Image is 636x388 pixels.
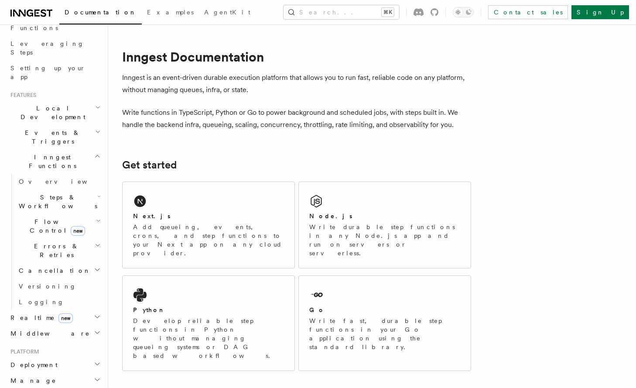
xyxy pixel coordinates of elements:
button: Toggle dark mode [453,7,474,17]
a: Sign Up [571,5,629,19]
span: Leveraging Steps [10,40,84,56]
span: Versioning [19,283,76,290]
span: Overview [19,178,109,185]
span: Logging [19,299,64,306]
span: new [71,226,85,236]
p: Write fast, durable step functions in your Go application using the standard library. [309,316,460,351]
a: Node.jsWrite durable step functions in any Node.js app and run on servers or serverless. [298,182,471,268]
p: Write durable step functions in any Node.js app and run on servers or serverless. [309,223,460,258]
span: Events & Triggers [7,128,95,146]
h2: Go [309,306,325,314]
span: Documentation [65,9,137,16]
a: Get started [122,159,177,171]
button: Events & Triggers [7,125,103,149]
a: Logging [15,294,103,310]
span: Setting up your app [10,65,85,80]
button: Cancellation [15,263,103,278]
h2: Python [133,306,165,314]
button: Deployment [7,357,103,373]
a: Examples [142,3,199,24]
span: Manage [7,376,56,385]
span: new [58,313,73,323]
span: Cancellation [15,266,91,275]
span: Platform [7,348,39,355]
a: PythonDevelop reliable step functions in Python without managing queueing systems or DAG based wo... [122,275,295,371]
a: Setting up your app [7,60,103,85]
span: Errors & Retries [15,242,95,259]
button: Flow Controlnew [15,214,103,238]
kbd: ⌘K [382,8,394,17]
span: Middleware [7,329,90,338]
button: Local Development [7,100,103,125]
span: Flow Control [15,217,96,235]
button: Errors & Retries [15,238,103,263]
span: AgentKit [204,9,250,16]
span: Realtime [7,313,73,322]
p: Add queueing, events, crons, and step functions to your Next app on any cloud provider. [133,223,284,258]
a: AgentKit [199,3,256,24]
a: Versioning [15,278,103,294]
p: Write functions in TypeScript, Python or Go to power background and scheduled jobs, with steps bu... [122,106,471,131]
button: Middleware [7,326,103,341]
h2: Node.js [309,212,352,220]
a: GoWrite fast, durable step functions in your Go application using the standard library. [298,275,471,371]
p: Inngest is an event-driven durable execution platform that allows you to run fast, reliable code ... [122,72,471,96]
a: Documentation [59,3,142,24]
a: Next.jsAdd queueing, events, crons, and step functions to your Next app on any cloud provider. [122,182,295,268]
span: Deployment [7,361,58,369]
a: Leveraging Steps [7,36,103,60]
div: Inngest Functions [7,174,103,310]
p: Develop reliable step functions in Python without managing queueing systems or DAG based workflows. [133,316,284,360]
a: Overview [15,174,103,189]
button: Steps & Workflows [15,189,103,214]
h2: Next.js [133,212,171,220]
button: Realtimenew [7,310,103,326]
a: Contact sales [488,5,568,19]
span: Steps & Workflows [15,193,97,210]
span: Features [7,92,36,99]
span: Local Development [7,104,95,121]
button: Inngest Functions [7,149,103,174]
span: Examples [147,9,194,16]
h1: Inngest Documentation [122,49,471,65]
button: Search...⌘K [284,5,399,19]
span: Inngest Functions [7,153,94,170]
